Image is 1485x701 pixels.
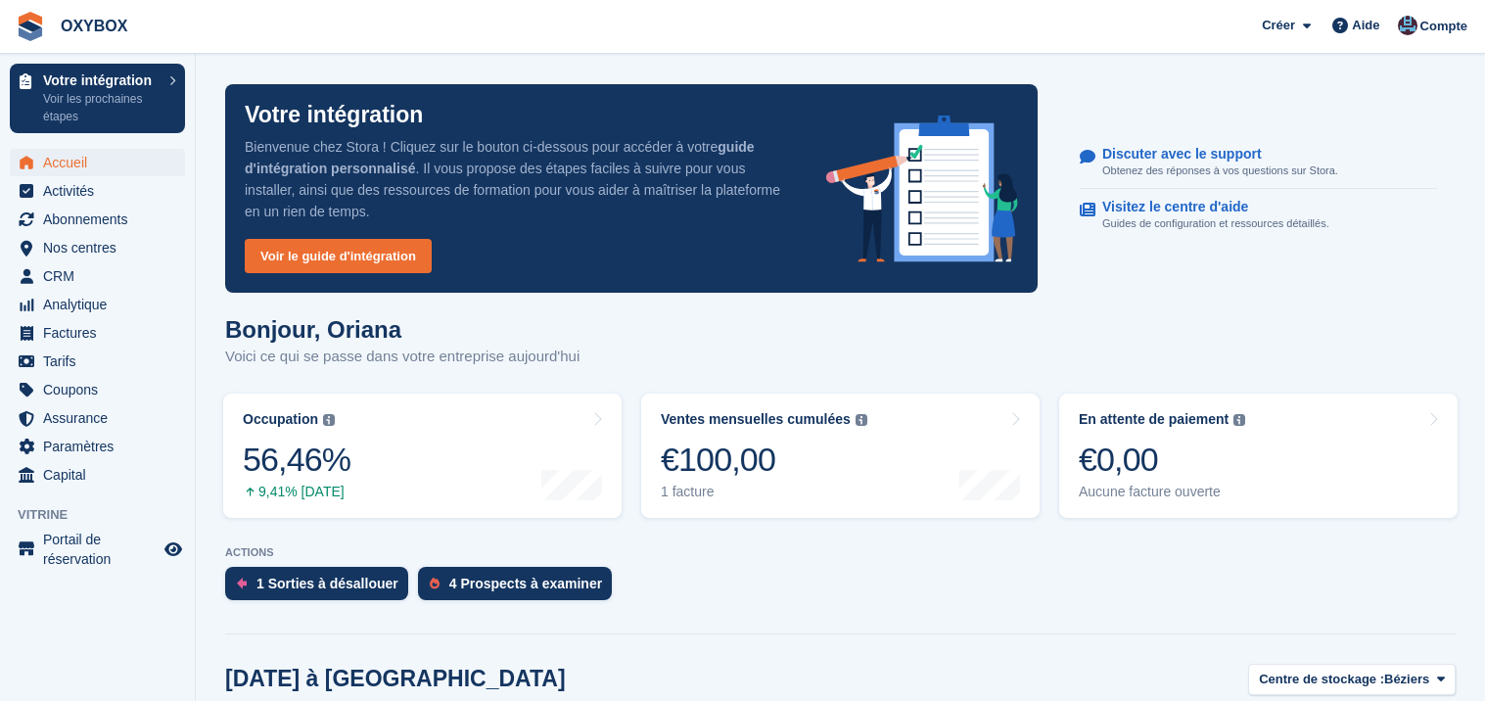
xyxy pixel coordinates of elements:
[43,234,161,261] span: Nos centres
[43,404,161,432] span: Assurance
[243,440,350,480] div: 56,46%
[43,376,161,403] span: Coupons
[661,440,867,480] div: €100,00
[16,12,45,41] img: stora-icon-8386f47178a22dfd0bd8f6a31ec36ba5ce8667c1dd55bd0f319d3a0aa187defe.svg
[1248,664,1456,696] button: Centre de stockage : Béziers
[1059,394,1458,518] a: En attente de paiement €0,00 Aucune facture ouverte
[10,234,185,261] a: menu
[43,149,161,176] span: Accueil
[245,239,432,273] a: Voir le guide d'intégration
[1259,670,1384,689] span: Centre de stockage :
[53,10,135,42] a: OXYBOX
[43,291,161,318] span: Analytique
[1352,16,1379,35] span: Aide
[225,666,566,692] h2: [DATE] à [GEOGRAPHIC_DATA]
[43,262,161,290] span: CRM
[10,404,185,432] a: menu
[1398,16,1417,35] img: Oriana Devaux
[225,546,1456,559] p: ACTIONS
[10,64,185,133] a: Votre intégration Voir les prochaines étapes
[10,319,185,347] a: menu
[245,104,423,126] p: Votre intégration
[243,411,318,428] div: Occupation
[243,484,350,500] div: 9,41% [DATE]
[256,576,398,591] div: 1 Sorties à désallouer
[43,530,161,569] span: Portail de réservation
[10,433,185,460] a: menu
[661,484,867,500] div: 1 facture
[10,376,185,403] a: menu
[1262,16,1295,35] span: Créer
[162,537,185,561] a: Boutique d'aperçu
[43,206,161,233] span: Abonnements
[449,576,602,591] div: 4 Prospects à examiner
[223,394,622,518] a: Occupation 56,46% 9,41% [DATE]
[1079,440,1245,480] div: €0,00
[10,291,185,318] a: menu
[225,316,580,343] h1: Bonjour, Oriana
[1102,163,1338,179] p: Obtenez des réponses à vos questions sur Stora.
[43,461,161,489] span: Capital
[245,139,755,176] strong: guide d'intégration personnalisé
[10,461,185,489] a: menu
[225,567,418,610] a: 1 Sorties à désallouer
[10,206,185,233] a: menu
[430,578,440,589] img: prospect-51fa495bee0391a8d652442698ab0144808aea92771e9ea1ae160a38d050c398.svg
[10,348,185,375] a: menu
[641,394,1040,518] a: Ventes mensuelles cumulées €100,00 1 facture
[18,505,195,525] span: Vitrine
[323,414,335,426] img: icon-info-grey-7440780725fd019a000dd9b08b2336e03edf1995a4989e88bcd33f0948082b44.svg
[1102,199,1314,215] p: Visitez le centre d'aide
[10,530,185,569] a: menu
[1384,670,1429,689] span: Béziers
[418,567,622,610] a: 4 Prospects à examiner
[10,149,185,176] a: menu
[43,319,161,347] span: Factures
[1102,146,1323,163] p: Discuter avec le support
[10,177,185,205] a: menu
[10,262,185,290] a: menu
[43,177,161,205] span: Activités
[245,136,795,222] p: Bienvenue chez Stora ! Cliquez sur le bouton ci-dessous pour accéder à votre . Il vous propose de...
[1080,136,1437,190] a: Discuter avec le support Obtenez des réponses à vos questions sur Stora.
[43,73,160,87] p: Votre intégration
[1102,215,1329,232] p: Guides de configuration et ressources détaillés.
[856,414,867,426] img: icon-info-grey-7440780725fd019a000dd9b08b2336e03edf1995a4989e88bcd33f0948082b44.svg
[1420,17,1467,36] span: Compte
[1233,414,1245,426] img: icon-info-grey-7440780725fd019a000dd9b08b2336e03edf1995a4989e88bcd33f0948082b44.svg
[43,348,161,375] span: Tarifs
[225,346,580,368] p: Voici ce qui se passe dans votre entreprise aujourd'hui
[237,578,247,589] img: move_outs_to_deallocate_icon-f764333ba52eb49d3ac5e1228854f67142a1ed5810a6f6cc68b1a99e826820c5.svg
[43,433,161,460] span: Paramètres
[1079,484,1245,500] div: Aucune facture ouverte
[1080,189,1437,242] a: Visitez le centre d'aide Guides de configuration et ressources détaillés.
[661,411,851,428] div: Ventes mensuelles cumulées
[1079,411,1229,428] div: En attente de paiement
[43,90,160,125] p: Voir les prochaines étapes
[826,116,1018,262] img: onboarding-info-6c161a55d2c0e0a8cae90662b2fe09162a5109e8cc188191df67fb4f79e88e88.svg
